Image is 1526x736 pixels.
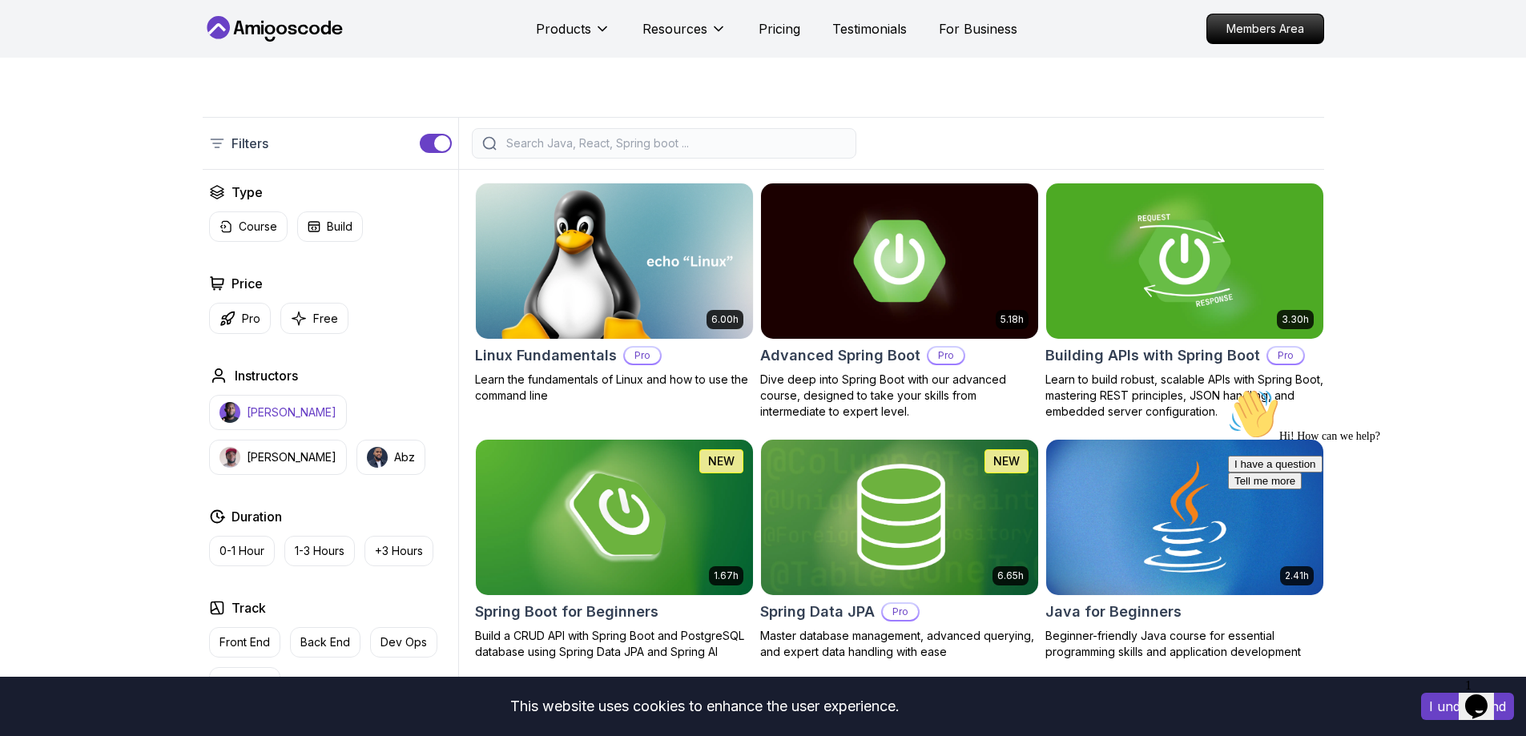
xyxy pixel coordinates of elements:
h2: Duration [232,507,282,526]
img: instructor img [219,447,240,468]
button: Pro [209,303,271,334]
p: Beginner-friendly Java course for essential programming skills and application development [1045,628,1324,660]
button: Full Stack [209,667,280,698]
button: instructor img[PERSON_NAME] [209,440,347,475]
p: Master database management, advanced querying, and expert data handling with ease [760,628,1039,660]
p: 0-1 Hour [219,543,264,559]
a: Building APIs with Spring Boot card3.30hBuilding APIs with Spring BootProLearn to build robust, s... [1045,183,1324,420]
button: instructor img[PERSON_NAME] [209,395,347,430]
h2: Price [232,274,263,293]
img: instructor img [219,402,240,423]
p: NEW [708,453,735,469]
p: 6.65h [997,569,1024,582]
p: Pro [625,348,660,364]
div: 👋Hi! How can we help?I have a questionTell me more [6,6,295,107]
p: +3 Hours [375,543,423,559]
img: Java for Beginners card [1046,440,1323,595]
p: Dev Ops [380,634,427,650]
img: Spring Data JPA card [761,440,1038,595]
p: Pro [242,311,260,327]
a: Spring Boot for Beginners card1.67hNEWSpring Boot for BeginnersBuild a CRUD API with Spring Boot ... [475,439,754,660]
button: Products [536,19,610,51]
span: Hi! How can we help? [6,48,159,60]
iframe: chat widget [1222,382,1510,664]
h2: Java for Beginners [1045,601,1182,623]
button: Course [209,211,288,242]
p: Build a CRUD API with Spring Boot and PostgreSQL database using Spring Data JPA and Spring AI [475,628,754,660]
img: Spring Boot for Beginners card [476,440,753,595]
button: Dev Ops [370,627,437,658]
a: Testimonials [832,19,907,38]
button: Build [297,211,363,242]
p: Build [327,219,352,235]
img: Advanced Spring Boot card [761,183,1038,339]
p: Members Area [1207,14,1323,43]
p: Resources [642,19,707,38]
p: 1-3 Hours [295,543,344,559]
h2: Type [232,183,263,202]
h2: Track [232,598,266,617]
button: Free [280,303,348,334]
p: 1.67h [714,569,739,582]
button: Tell me more [6,90,80,107]
p: Pro [883,604,918,620]
button: 0-1 Hour [209,536,275,566]
button: Resources [642,19,727,51]
button: Back End [290,627,360,658]
p: Abz [394,449,415,465]
h2: Spring Boot for Beginners [475,601,658,623]
p: Pro [1268,348,1303,364]
p: Products [536,19,591,38]
p: 5.18h [1001,313,1024,326]
a: Java for Beginners card2.41hJava for BeginnersBeginner-friendly Java course for essential program... [1045,439,1324,660]
iframe: chat widget [1459,672,1510,720]
p: Dive deep into Spring Boot with our advanced course, designed to take your skills from intermedia... [760,372,1039,420]
p: Front End [219,634,270,650]
button: +3 Hours [364,536,433,566]
button: Front End [209,627,280,658]
h2: Building APIs with Spring Boot [1045,344,1260,367]
img: Linux Fundamentals card [476,183,753,339]
a: Members Area [1206,14,1324,44]
button: I have a question [6,74,101,90]
img: Building APIs with Spring Boot card [1046,183,1323,339]
a: Advanced Spring Boot card5.18hAdvanced Spring BootProDive deep into Spring Boot with our advanced... [760,183,1039,420]
p: Free [313,311,338,327]
a: For Business [939,19,1017,38]
p: Learn the fundamentals of Linux and how to use the command line [475,372,754,404]
h2: Advanced Spring Boot [760,344,920,367]
p: Back End [300,634,350,650]
p: 3.30h [1282,313,1309,326]
p: [PERSON_NAME] [247,449,336,465]
a: Pricing [759,19,800,38]
button: Accept cookies [1421,693,1514,720]
img: :wave: [6,6,58,58]
p: Learn to build robust, scalable APIs with Spring Boot, mastering REST principles, JSON handling, ... [1045,372,1324,420]
p: Full Stack [219,674,270,690]
p: Filters [232,134,268,153]
h2: Linux Fundamentals [475,344,617,367]
a: Spring Data JPA card6.65hNEWSpring Data JPAProMaster database management, advanced querying, and ... [760,439,1039,660]
p: Pro [928,348,964,364]
p: Course [239,219,277,235]
h2: Instructors [235,366,298,385]
img: instructor img [367,447,388,468]
button: 1-3 Hours [284,536,355,566]
p: NEW [993,453,1020,469]
button: instructor imgAbz [356,440,425,475]
h2: Spring Data JPA [760,601,875,623]
p: [PERSON_NAME] [247,404,336,420]
p: 6.00h [711,313,739,326]
input: Search Java, React, Spring boot ... [503,135,846,151]
a: Linux Fundamentals card6.00hLinux FundamentalsProLearn the fundamentals of Linux and how to use t... [475,183,754,404]
div: This website uses cookies to enhance the user experience. [12,689,1397,724]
